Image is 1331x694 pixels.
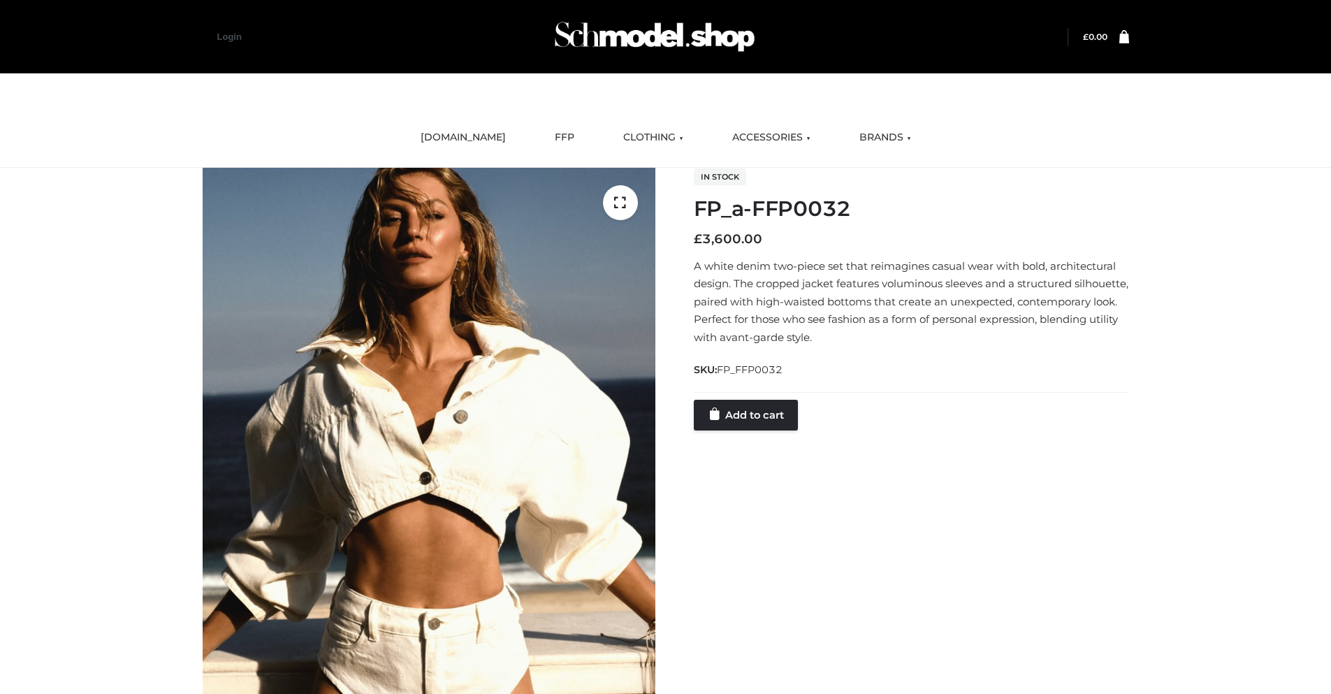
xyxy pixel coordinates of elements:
a: BRANDS [849,122,922,153]
a: [DOMAIN_NAME] [410,122,516,153]
a: ACCESSORIES [722,122,821,153]
span: SKU: [694,361,784,378]
span: £ [694,231,702,247]
bdi: 3,600.00 [694,231,762,247]
h1: FP_a-FFP0032 [694,196,1129,222]
p: A white denim two-piece set that reimagines casual wear with bold, architectural design. The crop... [694,257,1129,347]
a: CLOTHING [613,122,694,153]
bdi: 0.00 [1083,31,1107,42]
span: In stock [694,168,746,185]
a: FFP [544,122,585,153]
span: £ [1083,31,1089,42]
span: FP_FFP0032 [717,363,783,376]
img: Schmodel Admin 964 [550,9,759,64]
a: Login [217,31,242,42]
a: Add to cart [694,400,798,431]
a: £0.00 [1083,31,1107,42]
